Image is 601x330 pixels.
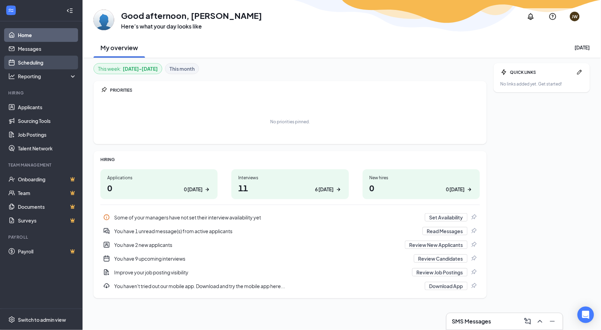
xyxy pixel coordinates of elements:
[184,186,203,193] div: 0 [DATE]
[8,316,15,323] svg: Settings
[534,316,545,327] button: ChevronUp
[103,241,110,248] svg: UserEntity
[100,210,480,224] a: InfoSome of your managers have not set their interview availability yetSet AvailabilityPin
[18,200,77,214] a: DocumentsCrown
[18,42,77,56] a: Messages
[363,169,480,199] a: New hires00 [DATE]ArrowRight
[501,81,583,87] div: No links added yet. Get started!
[8,234,75,240] div: Payroll
[466,186,473,193] svg: ArrowRight
[100,265,480,279] a: DocumentAddImprove your job posting visibilityReview Job PostingsPin
[572,14,578,20] div: JW
[524,317,532,326] svg: ComposeMessage
[100,210,480,224] div: Some of your managers have not set their interview availability yet
[94,10,114,30] img: Jessie Walsh
[170,65,195,72] b: This month
[114,283,421,289] div: You haven't tried out our mobile app. Download and try the mobile app here...
[575,44,590,51] div: [DATE]
[18,141,77,155] a: Talent Network
[101,43,138,52] h2: My overview
[100,224,480,238] div: You have 1 unread message(s) from active applicants
[238,175,342,181] div: Interviews
[18,214,77,227] a: SurveysCrown
[8,7,14,14] svg: WorkstreamLogo
[501,69,507,76] svg: Bolt
[238,182,342,194] h1: 11
[18,28,77,42] a: Home
[470,241,477,248] svg: Pin
[100,238,480,252] div: You have 2 new applicants
[103,269,110,276] svg: DocumentAdd
[470,214,477,221] svg: Pin
[114,214,421,221] div: Some of your managers have not set their interview availability yet
[470,283,477,289] svg: Pin
[8,73,15,80] svg: Analysis
[18,244,77,258] a: PayrollCrown
[121,23,262,30] h3: Here’s what your day looks like
[18,128,77,141] a: Job Postings
[100,157,480,162] div: HIRING
[98,65,158,72] div: This week :
[18,186,77,200] a: TeamCrown
[100,252,480,265] a: CalendarNewYou have 9 upcoming interviewsReview CandidatesPin
[18,56,77,69] a: Scheduling
[100,265,480,279] div: Improve your job posting visibility
[578,307,594,323] div: Open Intercom Messenger
[103,283,110,289] svg: Download
[114,269,408,276] div: Improve your job posting visibility
[100,224,480,238] a: DoubleChatActiveYou have 1 unread message(s) from active applicantsRead MessagesPin
[315,186,334,193] div: 6 [DATE]
[114,255,410,262] div: You have 9 upcoming interviews
[18,172,77,186] a: OnboardingCrown
[107,175,211,181] div: Applications
[452,318,491,325] h3: SMS Messages
[8,90,75,96] div: Hiring
[103,255,110,262] svg: CalendarNew
[100,252,480,265] div: You have 9 upcoming interviews
[335,186,342,193] svg: ArrowRight
[18,100,77,114] a: Applicants
[100,279,480,293] div: You haven't tried out our mobile app. Download and try the mobile app here...
[18,114,77,128] a: Sourcing Tools
[470,228,477,235] svg: Pin
[100,87,107,93] svg: Pin
[370,182,473,194] h1: 0
[370,175,473,181] div: New hires
[412,268,468,276] button: Review Job Postings
[100,238,480,252] a: UserEntityYou have 2 new applicantsReview New ApplicantsPin
[231,169,349,199] a: Interviews116 [DATE]ArrowRight
[121,10,262,21] h1: Good afternoon, [PERSON_NAME]
[546,316,557,327] button: Minimize
[446,186,465,193] div: 0 [DATE]
[470,269,477,276] svg: Pin
[527,12,535,21] svg: Notifications
[114,228,418,235] div: You have 1 unread message(s) from active applicants
[548,317,557,326] svg: Minimize
[204,186,211,193] svg: ArrowRight
[18,73,77,80] div: Reporting
[66,7,73,14] svg: Collapse
[123,65,158,72] b: [DATE] - [DATE]
[114,241,401,248] div: You have 2 new applicants
[271,119,310,125] div: No priorities pinned.
[470,255,477,262] svg: Pin
[576,69,583,76] svg: Pen
[405,241,468,249] button: Review New Applicants
[423,227,468,235] button: Read Messages
[8,162,75,168] div: Team Management
[107,182,211,194] h1: 0
[536,317,544,326] svg: ChevronUp
[18,316,66,323] div: Switch to admin view
[522,316,533,327] button: ComposeMessage
[510,69,573,75] div: QUICK LINKS
[414,254,468,263] button: Review Candidates
[103,228,110,235] svg: DoubleChatActive
[100,169,218,199] a: Applications00 [DATE]ArrowRight
[100,279,480,293] a: DownloadYou haven't tried out our mobile app. Download and try the mobile app here...Download AppPin
[110,87,480,93] div: PRIORITIES
[549,12,557,21] svg: QuestionInfo
[425,213,468,221] button: Set Availability
[425,282,468,290] button: Download App
[103,214,110,221] svg: Info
